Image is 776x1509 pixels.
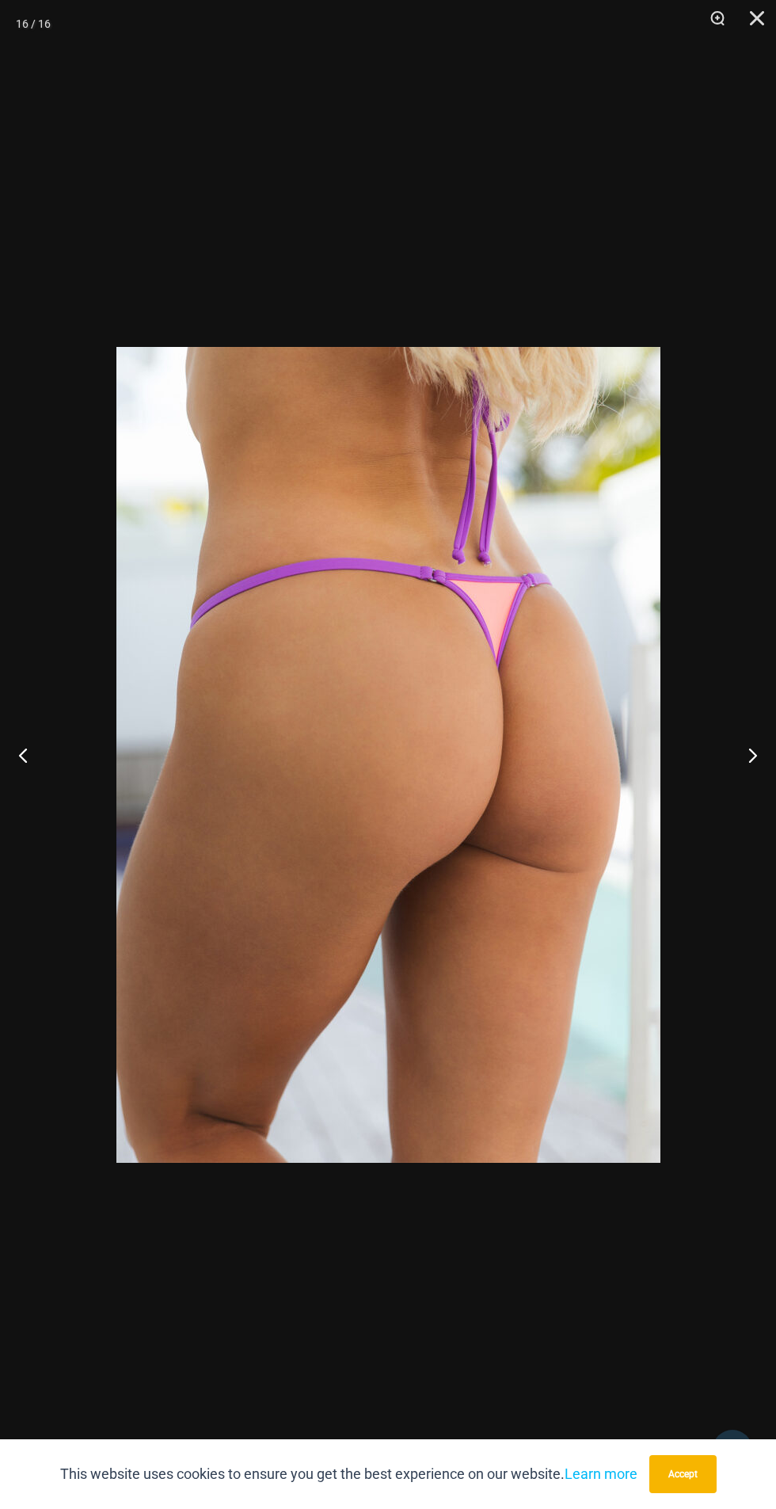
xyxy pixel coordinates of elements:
div: 16 / 16 [16,12,51,36]
button: Accept [649,1455,717,1493]
img: Wild Card Neon Bliss 449 Thong 02 [116,347,660,1163]
a: Learn more [565,1465,637,1482]
p: This website uses cookies to ensure you get the best experience on our website. [60,1462,637,1486]
button: Next [717,715,776,795]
